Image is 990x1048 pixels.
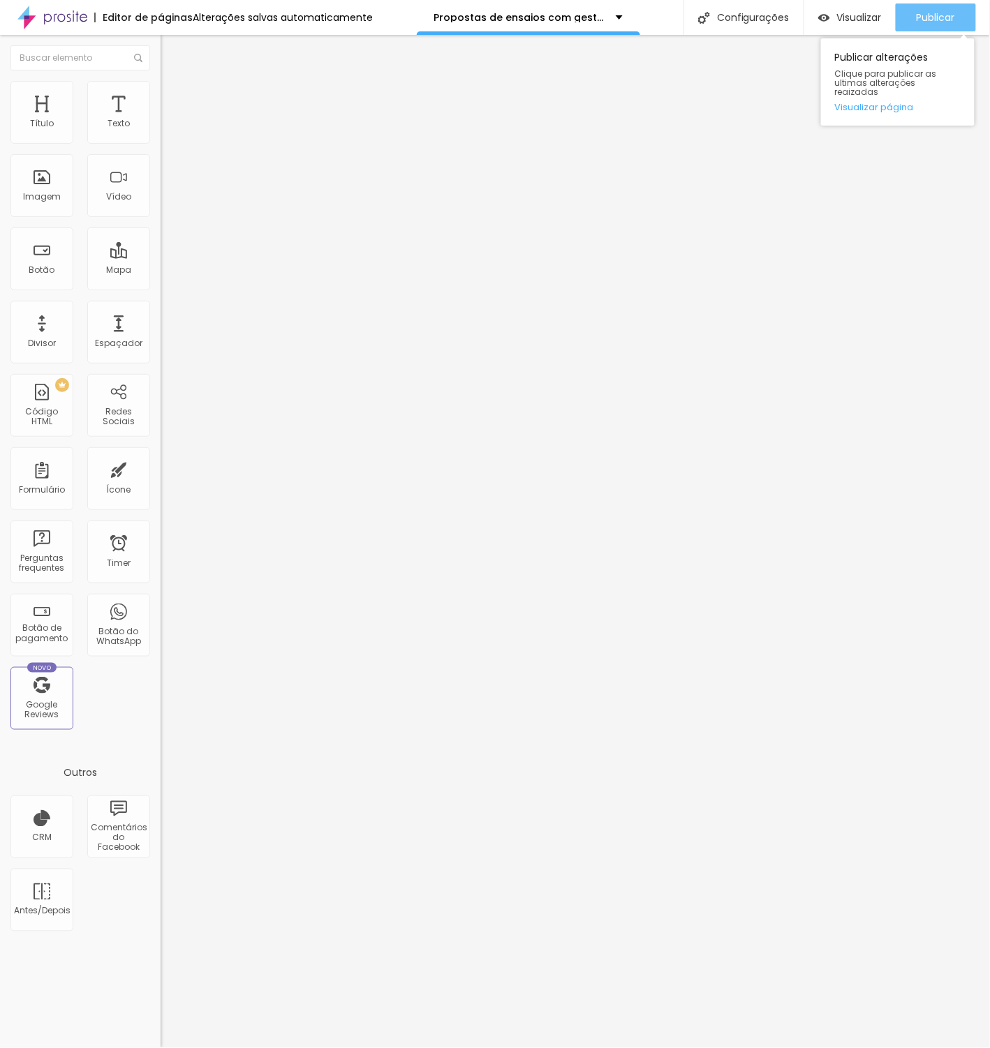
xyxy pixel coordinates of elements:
div: Novo [27,663,57,673]
a: Visualizar página [835,103,961,112]
div: Perguntas frequentes [14,553,69,574]
span: Clique para publicar as ultimas alterações reaizadas [835,69,961,97]
span: Visualizar [837,12,882,23]
div: Botão do WhatsApp [91,627,146,647]
div: Comentários do Facebook [91,823,146,853]
div: CRM [32,833,52,843]
div: Texto [108,119,130,128]
div: Botão [29,265,55,275]
div: Ícone [107,485,131,495]
div: Título [30,119,54,128]
div: Vídeo [106,192,131,202]
div: Botão de pagamento [14,623,69,643]
div: Antes/Depois [14,906,69,916]
div: Editor de páginas [94,13,193,22]
div: Espaçador [95,338,142,348]
span: Publicar [917,12,955,23]
img: Icone [698,12,710,24]
div: Publicar alterações [821,38,975,126]
div: Mapa [106,265,131,275]
button: Visualizar [804,3,896,31]
div: Google Reviews [14,700,69,720]
img: Icone [134,54,142,62]
img: view-1.svg [818,12,830,24]
p: Propostas de ensaios com gestantes [434,13,605,22]
button: Publicar [896,3,976,31]
div: Imagem [23,192,61,202]
div: Divisor [28,338,56,348]
div: Redes Sociais [91,407,146,427]
div: Código HTML [14,407,69,427]
div: Formulário [19,485,65,495]
div: Timer [107,558,131,568]
iframe: Editor [161,35,990,1048]
div: Alterações salvas automaticamente [193,13,373,22]
input: Buscar elemento [10,45,150,70]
